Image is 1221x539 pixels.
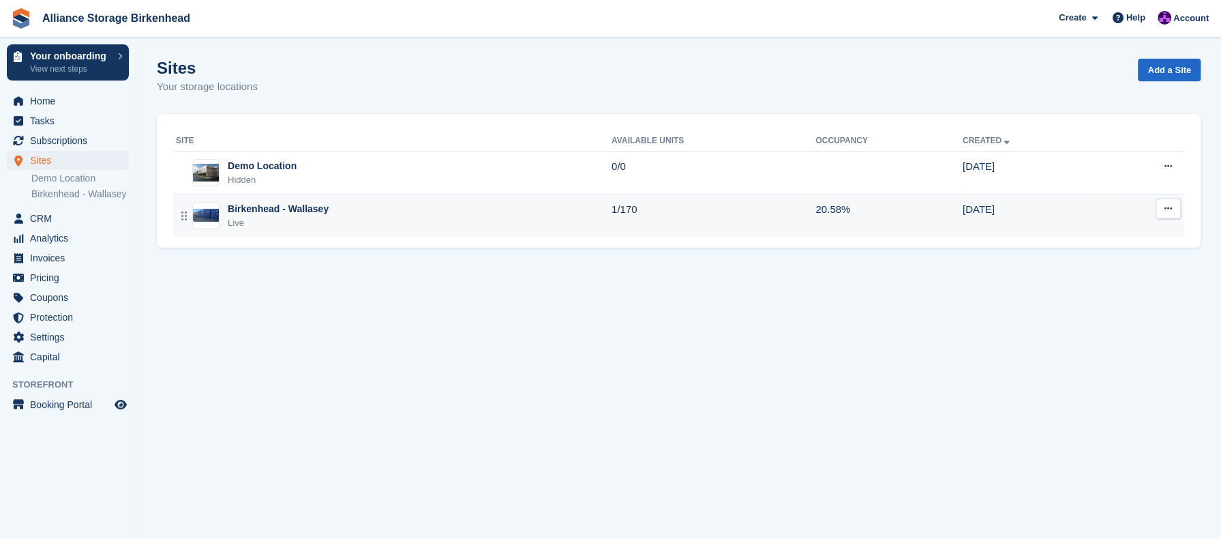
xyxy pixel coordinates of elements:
div: Demo Location [228,159,297,173]
span: Help [1126,11,1145,25]
span: Protection [30,308,112,327]
img: Image of Demo Location site [193,164,219,181]
a: menu [7,347,129,366]
a: menu [7,151,129,170]
span: Booking Portal [30,395,112,414]
img: Image of Birkenhead - Wallasey site [193,209,219,222]
a: Your onboarding View next steps [7,44,129,81]
span: Analytics [30,229,112,248]
span: CRM [30,209,112,228]
span: Settings [30,327,112,347]
span: Home [30,91,112,111]
a: Add a Site [1138,59,1201,81]
a: Preview store [112,396,129,413]
span: Subscriptions [30,131,112,150]
span: Invoices [30,248,112,267]
td: 20.58% [815,194,962,237]
span: Pricing [30,268,112,287]
a: Birkenhead - Wallasey [31,188,129,201]
a: Demo Location [31,172,129,185]
a: Alliance Storage Birkenhead [37,7,196,29]
a: menu [7,308,129,327]
td: 1/170 [612,194,815,237]
img: Romilly Norton [1158,11,1171,25]
span: Create [1059,11,1086,25]
p: View next steps [30,63,111,75]
span: Account [1173,12,1209,25]
a: menu [7,91,129,111]
a: menu [7,229,129,248]
span: Storefront [12,378,136,392]
th: Site [173,130,612,152]
span: Sites [30,151,112,170]
a: menu [7,209,129,228]
td: [DATE] [963,151,1103,194]
a: menu [7,395,129,414]
a: menu [7,288,129,307]
a: Created [963,136,1012,145]
p: Your storage locations [157,79,258,95]
a: menu [7,268,129,287]
td: [DATE] [963,194,1103,237]
th: Available Units [612,130,815,152]
img: stora-icon-8386f47178a22dfd0bd8f6a31ec36ba5ce8667c1dd55bd0f319d3a0aa187defe.svg [11,8,31,29]
td: 0/0 [612,151,815,194]
span: Coupons [30,288,112,307]
p: Your onboarding [30,51,111,61]
a: menu [7,131,129,150]
span: Capital [30,347,112,366]
div: Hidden [228,173,297,187]
a: menu [7,327,129,347]
div: Live [228,216,329,230]
span: Tasks [30,111,112,130]
a: menu [7,111,129,130]
th: Occupancy [815,130,962,152]
div: Birkenhead - Wallasey [228,202,329,216]
a: menu [7,248,129,267]
h1: Sites [157,59,258,77]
